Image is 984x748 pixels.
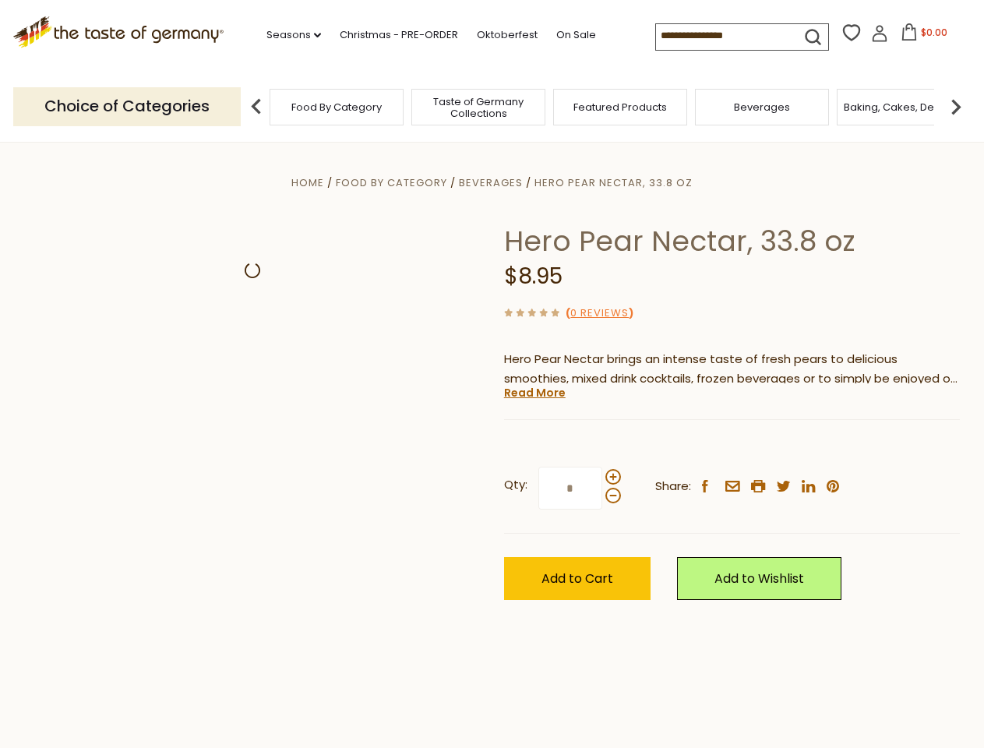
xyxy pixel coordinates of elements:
[504,385,566,400] a: Read More
[541,570,613,587] span: Add to Cart
[459,175,523,190] a: Beverages
[13,87,241,125] p: Choice of Categories
[504,475,527,495] strong: Qty:
[477,26,538,44] a: Oktoberfest
[416,96,541,119] a: Taste of Germany Collections
[573,101,667,113] a: Featured Products
[734,101,790,113] a: Beverages
[504,224,960,259] h1: Hero Pear Nectar, 33.8 oz
[921,26,947,39] span: $0.00
[504,557,651,600] button: Add to Cart
[677,557,841,600] a: Add to Wishlist
[504,261,563,291] span: $8.95
[570,305,629,322] a: 0 Reviews
[336,175,447,190] a: Food By Category
[340,26,458,44] a: Christmas - PRE-ORDER
[291,101,382,113] a: Food By Category
[266,26,321,44] a: Seasons
[241,91,272,122] img: previous arrow
[291,175,324,190] a: Home
[940,91,972,122] img: next arrow
[891,23,958,47] button: $0.00
[504,350,960,389] p: Hero Pear Nectar brings an intense taste of fresh pears to delicious smoothies, mixed drink cockt...
[655,477,691,496] span: Share:
[566,305,633,320] span: ( )
[556,26,596,44] a: On Sale
[844,101,965,113] a: Baking, Cakes, Desserts
[538,467,602,510] input: Qty:
[534,175,693,190] a: Hero Pear Nectar, 33.8 oz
